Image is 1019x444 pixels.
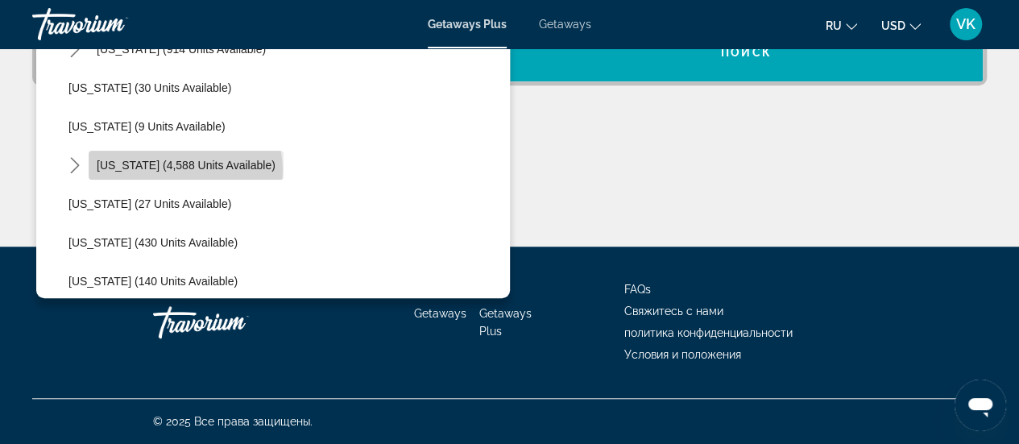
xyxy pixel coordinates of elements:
a: политика конфиденциальности [624,326,793,339]
span: [US_STATE] (9 units available) [68,120,226,133]
button: Toggle Colorado (914 units available) submenu [60,35,89,64]
button: Change language [826,14,857,37]
span: [US_STATE] (140 units available) [68,275,238,288]
a: Getaways [414,307,466,320]
span: [US_STATE] (27 units available) [68,197,231,210]
a: Getaways [539,18,591,31]
button: Select destination: Florida (4,588 units available) [89,151,284,180]
button: Change currency [881,14,921,37]
span: VK [956,16,976,32]
button: Select destination: Idaho (430 units available) [60,228,510,257]
a: FAQs [624,283,651,296]
button: Toggle Florida (4,588 units available) submenu [60,151,89,180]
span: [US_STATE] (914 units available) [97,43,266,56]
span: USD [881,19,905,32]
span: Поиск [721,46,772,59]
span: [US_STATE] (4,588 units available) [97,159,275,172]
span: ru [826,19,842,32]
a: Go Home [153,298,314,346]
a: Getaways Plus [479,307,532,338]
button: User Menu [945,7,987,41]
iframe: Button to launch messaging window [955,380,1006,431]
span: © 2025 Все права защищены. [153,415,313,428]
button: Search [510,23,984,81]
button: Select destination: Colorado (914 units available) [89,35,274,64]
span: [US_STATE] (430 units available) [68,236,238,249]
div: Destination options [36,15,510,298]
button: Select destination: Delaware (9 units available) [60,112,510,141]
a: Свяжитесь с нами [624,305,723,317]
a: Getaways Plus [428,18,507,31]
button: Select destination: Connecticut (30 units available) [60,73,510,102]
span: [US_STATE] (30 units available) [68,81,231,94]
a: Условия и положения [624,348,741,361]
button: Select destination: Illinois (140 units available) [60,267,510,296]
button: Select destination: Georgia (27 units available) [60,189,510,218]
a: Travorium [32,3,193,45]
